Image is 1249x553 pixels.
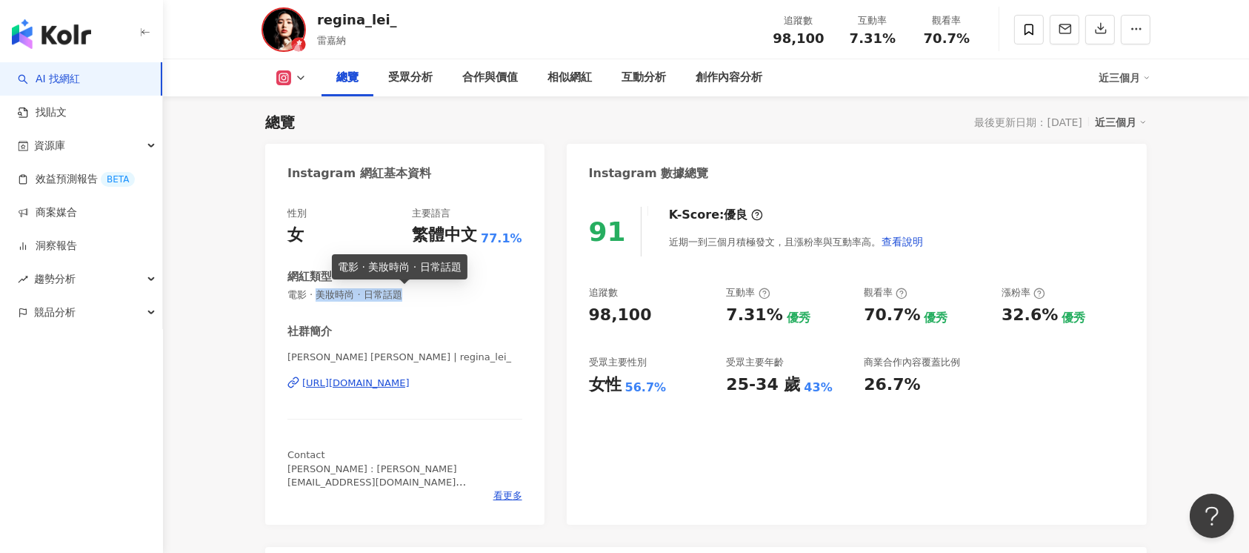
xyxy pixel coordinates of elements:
span: 電影 · 美妝時尚 · 日常話題 [287,288,522,302]
div: 總覽 [265,112,295,133]
img: KOL Avatar [262,7,306,52]
span: 7.31% [850,31,896,46]
a: [URL][DOMAIN_NAME] [287,377,522,390]
a: 找貼文 [18,105,67,120]
div: 女 [287,224,304,247]
span: Contact [PERSON_NAME] : [PERSON_NAME][EMAIL_ADDRESS][DOMAIN_NAME] 小米：[PHONE_NUMBER] YouTube 👇 [287,449,466,514]
span: 98,100 [773,30,824,46]
div: 觀看率 [864,286,907,299]
div: 受眾分析 [388,69,433,87]
div: 性別 [287,207,307,220]
span: 70.7% [924,31,970,46]
div: 優秀 [925,310,948,326]
div: 追蹤數 [770,13,827,28]
span: 雷嘉納 [317,35,346,46]
div: 電影 · 美妝時尚 · 日常話題 [332,254,467,279]
div: 女性 [589,374,622,397]
span: 趨勢分析 [34,262,76,296]
div: 32.6% [1002,304,1058,327]
div: 98,100 [589,304,652,327]
div: 創作內容分析 [696,69,762,87]
span: [PERSON_NAME] [PERSON_NAME] | regina_lei_ [287,351,522,364]
div: 合作與價值 [462,69,518,87]
span: 看更多 [493,489,522,503]
div: 優秀 [787,310,810,326]
div: 56.7% [625,380,667,396]
div: 受眾主要性別 [589,356,647,369]
a: searchAI 找網紅 [18,72,80,87]
div: 繁體中文 [412,224,477,247]
span: 競品分析 [34,296,76,329]
div: 43% [805,380,833,396]
div: 總覽 [336,69,359,87]
div: [URL][DOMAIN_NAME] [302,377,410,390]
div: 觀看率 [919,13,975,28]
iframe: Help Scout Beacon - Open [1190,494,1234,538]
div: 社群簡介 [287,324,332,340]
div: 相似網紅 [547,69,592,87]
div: 近三個月 [1099,66,1150,90]
div: 70.7% [864,304,920,327]
div: 91 [589,216,626,247]
div: 優秀 [1062,310,1085,326]
span: rise [18,274,28,285]
div: 互動率 [845,13,901,28]
a: 洞察報告 [18,239,77,254]
div: Instagram 網紅基本資料 [287,165,431,182]
div: 漲粉率 [1002,286,1045,299]
div: regina_lei_ [317,10,397,29]
img: logo [12,19,91,49]
div: 最後更新日期：[DATE] [975,116,1082,128]
div: 網紅類型 [287,269,332,285]
div: 受眾主要年齡 [726,356,784,369]
div: 7.31% [726,304,782,327]
span: 77.1% [481,231,522,247]
div: 互動率 [726,286,770,299]
div: 商業合作內容覆蓋比例 [864,356,960,369]
div: 主要語言 [412,207,450,220]
div: 25-34 歲 [726,374,800,397]
a: 效益預測報告BETA [18,172,135,187]
div: 追蹤數 [589,286,618,299]
span: 資源庫 [34,129,65,162]
div: 優良 [725,207,748,223]
div: 26.7% [864,374,920,397]
a: 商案媒合 [18,205,77,220]
div: K-Score : [669,207,763,223]
span: 查看說明 [882,236,923,248]
div: Instagram 數據總覽 [589,165,709,182]
button: 查看說明 [881,227,924,256]
div: 近三個月 [1095,113,1147,132]
div: 互動分析 [622,69,666,87]
div: 近期一到三個月積極發文，且漲粉率與互動率高。 [669,227,924,256]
